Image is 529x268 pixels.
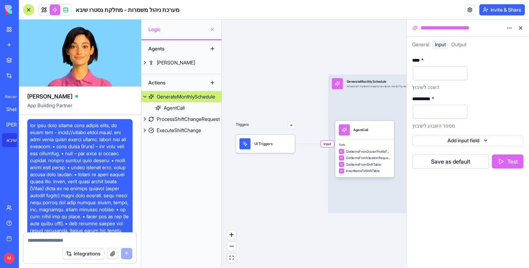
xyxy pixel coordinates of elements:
[141,102,221,114] a: AgentCall
[148,26,207,33] span: Logic
[3,253,15,264] span: M
[5,5,48,15] img: logo
[157,93,215,100] div: GenerateMonthlySchedule
[141,91,221,102] a: GenerateMonthlySchedule
[6,106,26,113] div: Sheba [MEDICAL_DATA] Shift Management
[339,143,390,147] span: Tools
[2,133,30,147] a: מערכת ניהול משמרות - מחלקת גסטרו שיבא
[141,114,221,125] a: ProcessShiftChangeRequest
[227,230,236,240] button: zoom in
[2,102,30,116] a: Sheba [MEDICAL_DATA] Shift Management
[435,41,446,47] span: Input
[27,92,72,101] span: [PERSON_NAME]
[412,84,523,91] div: השנה לשיבוץ
[328,75,515,213] div: InputGenerateMonthlyScheduleיצירת שיבוץ משמרות חודשי לפי הכללים והאילוצים של המחלקה. האג'נט יצור ...
[236,135,295,153] div: UI Triggers
[141,57,221,68] a: [PERSON_NAME]
[353,128,368,132] div: AgentCall
[412,154,489,169] button: Save as default
[145,77,201,88] div: Actions
[2,118,30,132] a: [PERSON_NAME][MEDICAL_DATA] Shift Manager
[76,6,179,14] h1: מערכת ניהול משמרות - מחלקת גסטרו שיבא
[346,162,381,167] span: GetItemsFromShiftTable
[451,41,466,47] span: Output
[412,135,523,146] button: Add input field
[347,79,485,84] div: GenerateMonthlySchedule
[335,121,394,178] div: AgentCallToolsGetItemsFromDoctorProfileTableGetItemsFromVacationRequestTableGetItemsFromShiftTabl...
[6,137,26,144] div: מערכת ניהול משמרות - מחלקת גסטרו שיבא
[321,140,334,147] span: Input
[157,127,201,134] div: ExecuteShiftChange
[254,141,273,147] span: UI Triggers
[492,154,523,169] button: Test
[227,242,236,251] button: zoom out
[236,122,249,129] p: Triggers
[412,122,523,129] div: מספר השבוע לשיבוץ
[346,156,390,160] span: GetItemsFromVacationRequestTable
[157,59,195,66] div: [PERSON_NAME]
[157,116,220,123] div: ProcessShiftChangeRequest
[164,104,185,111] div: AgentCall
[141,125,221,136] a: ExecuteShiftChange
[145,43,201,54] div: Agents
[227,253,236,263] button: fit view
[2,94,17,99] span: Recent
[346,169,380,173] span: InsertItemsToShiftTable
[347,85,485,89] div: יצירת שיבוץ משמרות חודשי לפי הכללים והאילוצים של המחלקה. האג'נט יצור משמרות לחודש הבא בהתבסס על ז...
[479,4,525,15] button: Invite & Share
[27,102,133,115] span: App Building Partner
[412,41,429,47] span: General
[6,121,26,128] div: [PERSON_NAME][MEDICAL_DATA] Shift Manager
[346,149,390,154] span: GetItemsFromDoctorProfileTable
[236,107,295,153] div: Triggers
[62,248,104,259] button: Integrations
